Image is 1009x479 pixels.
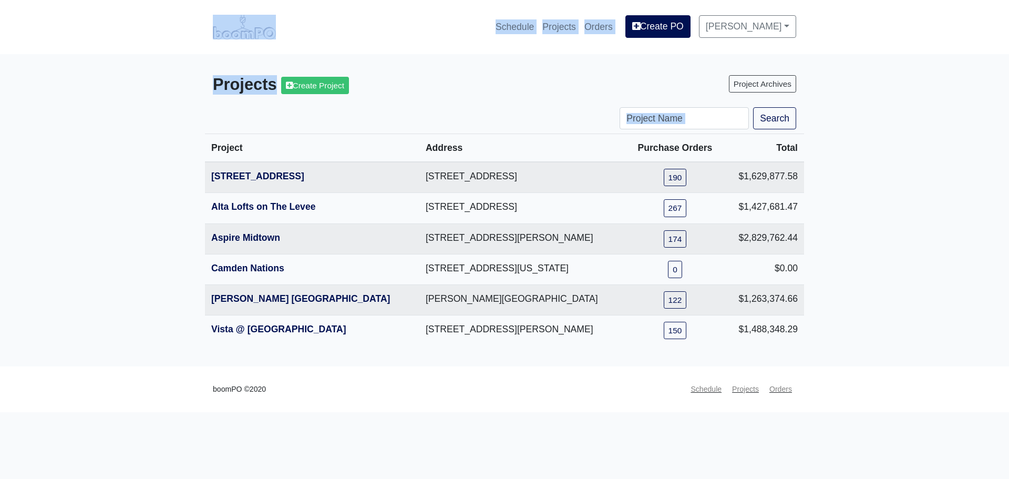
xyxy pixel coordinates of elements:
td: [STREET_ADDRESS][US_STATE] [419,254,626,284]
td: $0.00 [724,254,804,284]
th: Purchase Orders [626,134,724,162]
a: [STREET_ADDRESS] [211,171,304,181]
a: 0 [668,261,682,278]
a: Schedule [686,379,726,400]
a: Create Project [281,77,349,94]
th: Total [724,134,804,162]
a: [PERSON_NAME] [699,15,796,37]
input: Project Name [620,107,749,129]
td: [STREET_ADDRESS][PERSON_NAME] [419,315,626,345]
td: $2,829,762.44 [724,223,804,254]
td: [STREET_ADDRESS] [419,162,626,193]
a: 267 [664,199,687,217]
a: [PERSON_NAME] [GEOGRAPHIC_DATA] [211,293,390,304]
td: [STREET_ADDRESS] [419,193,626,223]
a: 190 [664,169,687,186]
td: $1,629,877.58 [724,162,804,193]
th: Address [419,134,626,162]
td: $1,263,374.66 [724,284,804,315]
td: [PERSON_NAME][GEOGRAPHIC_DATA] [419,284,626,315]
a: Orders [765,379,796,400]
a: Vista @ [GEOGRAPHIC_DATA] [211,324,346,334]
th: Project [205,134,419,162]
a: 122 [664,291,687,309]
a: Aspire Midtown [211,232,280,243]
a: 174 [664,230,687,248]
h3: Projects [213,75,497,95]
td: [STREET_ADDRESS][PERSON_NAME] [419,223,626,254]
a: Projects [538,15,580,38]
a: Schedule [491,15,538,38]
td: $1,488,348.29 [724,315,804,345]
a: Project Archives [729,75,796,93]
a: Orders [580,15,617,38]
a: Projects [728,379,763,400]
a: Create PO [625,15,691,37]
td: $1,427,681.47 [724,193,804,223]
button: Search [753,107,796,129]
a: Alta Lofts on The Levee [211,201,315,212]
small: boomPO ©2020 [213,383,266,395]
a: Camden Nations [211,263,284,273]
a: 150 [664,322,687,339]
img: boomPO [213,15,276,39]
